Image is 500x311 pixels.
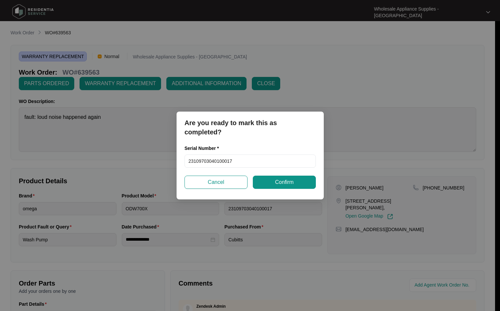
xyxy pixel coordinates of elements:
[275,178,293,186] span: Confirm
[184,127,316,137] p: completed?
[253,176,316,189] button: Confirm
[208,178,224,186] span: Cancel
[184,145,224,152] label: Serial Number *
[184,118,316,127] p: Are you ready to mark this as
[184,176,248,189] button: Cancel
